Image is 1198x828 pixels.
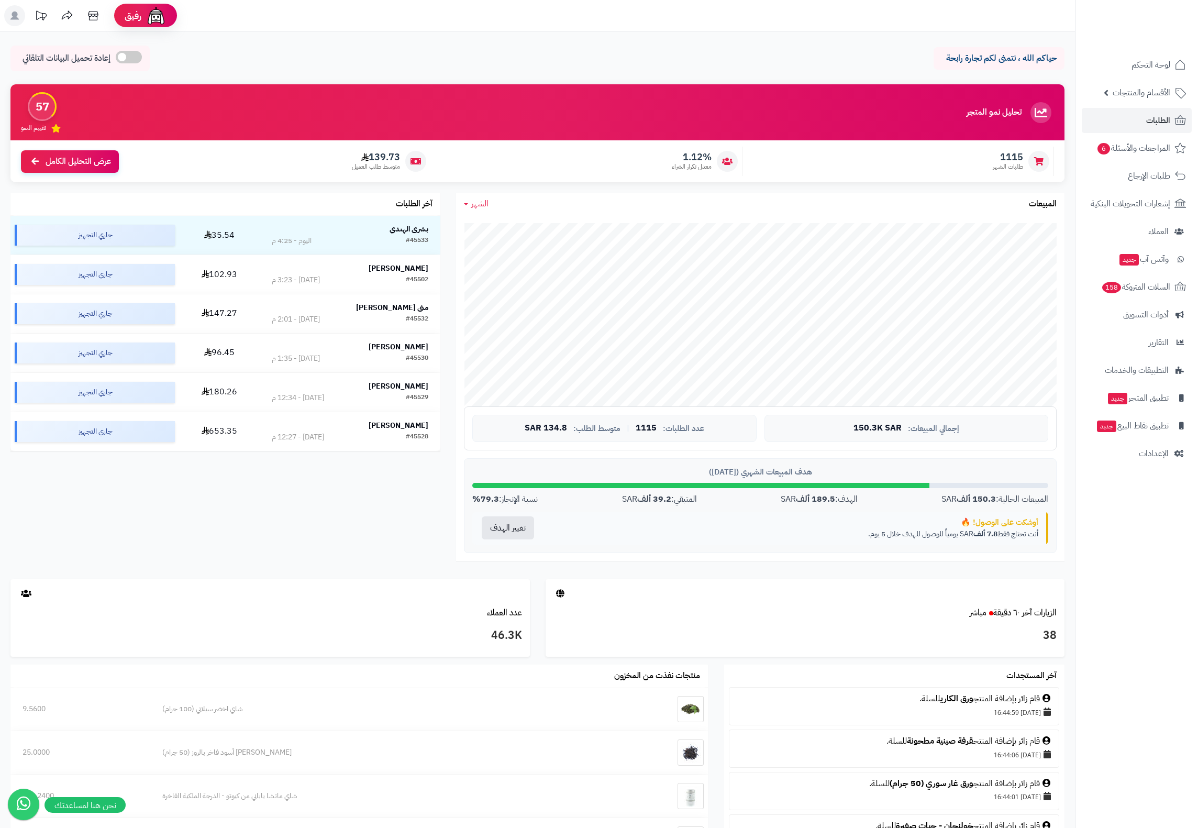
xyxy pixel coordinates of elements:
[1082,136,1192,161] a: المراجعات والأسئلة6
[672,162,712,171] span: معدل تكرار الشراء
[272,393,324,403] div: [DATE] - 12:34 م
[1082,441,1192,466] a: الإعدادات
[21,150,119,173] a: عرض التحليل الكامل
[908,424,959,433] span: إجمالي المبيعات:
[678,783,704,809] img: شاي ماتشا ياباني من كيوتو - الدرجة الملكية الفاخرة
[272,314,320,325] div: [DATE] - 2:01 م
[735,705,1053,720] div: [DATE] 16:44:59
[162,704,609,714] div: شاي اخضر سيلاني (100 جرام)
[1082,163,1192,189] a: طلبات الإرجاع
[735,747,1053,762] div: [DATE] 16:44:06
[1096,418,1169,433] span: تطبيق نقاط البيع
[940,692,973,705] a: ورق الكاري
[356,302,428,313] strong: منى [PERSON_NAME]
[1082,52,1192,78] a: لوحة التحكم
[472,493,538,505] div: نسبة الإنجاز:
[970,606,986,619] small: مباشر
[993,151,1023,163] span: 1115
[179,334,260,372] td: 96.45
[482,516,534,539] button: تغيير الهدف
[551,529,1038,539] p: أنت تحتاج فقط SAR يومياً للوصول للهدف خلال 5 يوم.
[1132,58,1170,72] span: لوحة التحكم
[179,373,260,412] td: 180.26
[406,432,428,443] div: #45528
[46,156,111,168] span: عرض التحليل الكامل
[146,5,167,26] img: ai-face.png
[21,124,46,133] span: تقييم النمو
[15,421,175,442] div: جاري التجهيز
[369,420,428,431] strong: [PERSON_NAME]
[1082,385,1192,411] a: تطبيق المتجرجديد
[406,275,428,285] div: #45502
[352,162,400,171] span: متوسط طلب العميل
[735,789,1053,804] div: [DATE] 16:44:01
[1082,219,1192,244] a: العملاء
[472,467,1048,478] div: هدف المبيعات الشهري ([DATE])
[23,747,138,758] div: 25.0000
[472,493,499,505] strong: 79.3%
[1139,446,1169,461] span: الإعدادات
[663,424,704,433] span: عدد الطلبات:
[28,5,54,29] a: تحديثات المنصة
[487,606,522,619] a: عدد العملاء
[23,791,138,801] div: 130.2400
[1082,191,1192,216] a: إشعارات التحويلات البنكية
[406,393,428,403] div: #45529
[18,627,522,645] h3: 46.3K
[396,200,432,209] h3: آخر الطلبات
[735,693,1053,705] div: قام زائر بإضافة المنتج للسلة.
[406,314,428,325] div: #45532
[1096,141,1170,156] span: المراجعات والأسئلة
[162,791,609,801] div: شاي ماتشا ياباني من كيوتو - الدرجة الملكية الفاخرة
[464,198,489,210] a: الشهر
[369,263,428,274] strong: [PERSON_NAME]
[179,294,260,333] td: 147.27
[1105,363,1169,378] span: التطبيقات والخدمات
[1082,108,1192,133] a: الطلبات
[272,354,320,364] div: [DATE] - 1:35 م
[406,236,428,246] div: #45533
[637,493,671,505] strong: 39.2 ألف
[781,493,858,505] div: الهدف: SAR
[272,236,312,246] div: اليوم - 4:25 م
[970,606,1057,619] a: الزيارات آخر ٦٠ دقيقةمباشر
[1108,393,1127,404] span: جديد
[1097,143,1110,154] span: 6
[1123,307,1169,322] span: أدوات التسويق
[993,162,1023,171] span: طلبات الشهر
[1101,280,1170,294] span: السلات المتروكة
[162,747,609,758] div: [PERSON_NAME] أسود فاخر بالروز (50 جرام)
[471,197,489,210] span: الشهر
[735,778,1053,790] div: قام زائر بإضافة المنتج للسلة.
[272,275,320,285] div: [DATE] - 3:23 م
[1118,252,1169,267] span: وآتس آب
[179,255,260,294] td: 102.93
[15,225,175,246] div: جاري التجهيز
[1082,274,1192,300] a: السلات المتروكة158
[179,412,260,451] td: 653.35
[23,704,138,714] div: 9.5600
[678,696,704,722] img: شاي اخضر سيلاني (100 جرام)
[957,493,996,505] strong: 150.3 ألف
[678,739,704,766] img: شاي سيلاني أسود فاخر بالروز (50 جرام)
[1107,391,1169,405] span: تطبيق المتجر
[941,493,1048,505] div: المبيعات الحالية: SAR
[636,424,657,433] span: 1115
[1082,413,1192,438] a: تطبيق نقاط البيعجديد
[1102,282,1122,293] span: 158
[890,777,973,790] a: ورق غار سوري (50 جرام)
[369,381,428,392] strong: [PERSON_NAME]
[735,735,1053,747] div: قام زائر بإضافة المنتج للسلة.
[15,382,175,403] div: جاري التجهيز
[853,424,902,433] span: 150.3K SAR
[179,216,260,255] td: 35.54
[1128,169,1170,183] span: طلبات الإرجاع
[1006,671,1057,681] h3: آخر المستجدات
[125,9,141,22] span: رفيق
[352,151,400,163] span: 139.73
[973,528,997,539] strong: 7.8 ألف
[15,343,175,363] div: جاري التجهيز
[525,424,567,433] span: 134.8 SAR
[1148,224,1169,239] span: العملاء
[1091,196,1170,211] span: إشعارات التحويلات البنكية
